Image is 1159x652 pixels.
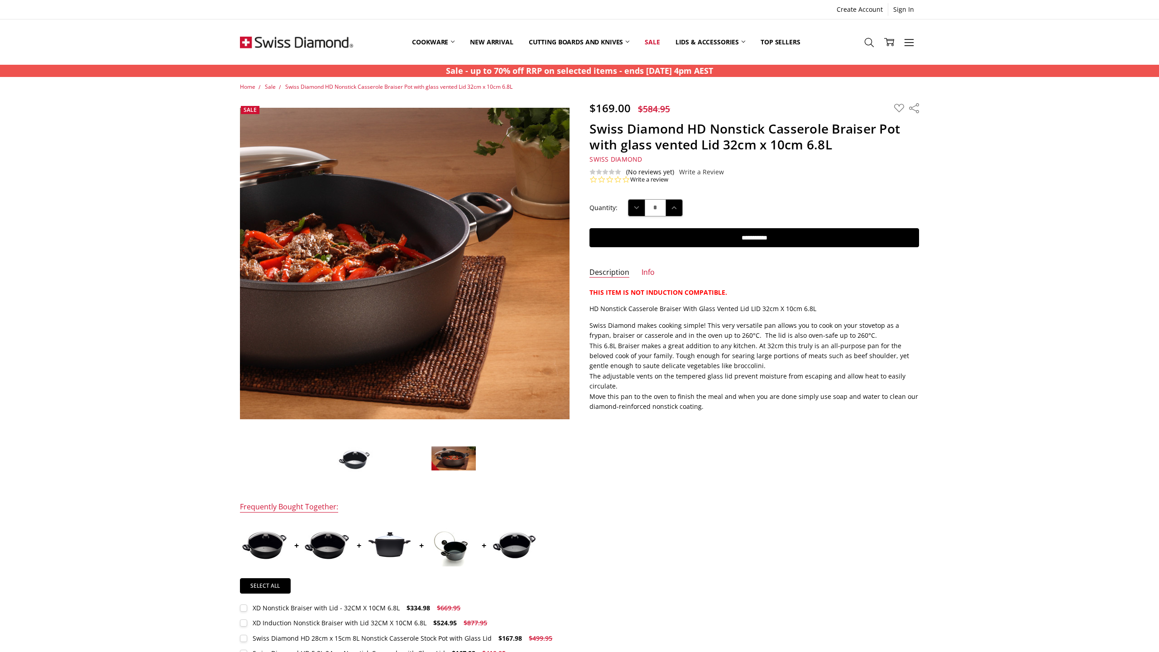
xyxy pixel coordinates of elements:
a: Write a Review [679,168,724,176]
a: Description [589,268,629,278]
a: Write a review [630,176,668,184]
a: Sale [265,83,276,91]
span: (No reviews yet) [626,168,674,176]
a: Top Sellers [753,22,808,62]
img: Swiss Diamond HD 5.2L 24cm Nonstick Casserole with Glass Lid [429,524,474,566]
a: Cookware [404,22,462,62]
img: Free Shipping On Every Order [240,19,353,65]
span: Sale [244,106,257,114]
span: $499.95 [529,634,552,642]
span: $169.00 [589,101,631,115]
a: Home [240,83,255,91]
img: XD Nonstick Braiser with Lid - 28CM X 10CM 5L [492,531,537,559]
span: $334.98 [407,604,430,612]
img: Swiss Diamond HD 28cm x 15cm 8L Nonstick Casserole Stock Pot with Glass Lid [367,531,412,559]
div: XD Induction Nonstick Braiser with Lid 32CM X 10CM 6.8L [253,618,426,627]
a: Sale [637,22,667,62]
span: $584.95 [638,103,670,115]
label: Quantity: [589,203,618,213]
a: Cutting boards and knives [521,22,637,62]
p: HD Nonstick Casserole Braiser With Glass Vented Lid LID 32cm X 10cm 6.8L [589,304,919,314]
span: $669.95 [437,604,460,612]
img: XD Induction Nonstick Braiser with Lid 32CM X 10CM 6.8L [304,531,350,560]
div: Swiss Diamond HD 28cm x 15cm 8L Nonstick Casserole Stock Pot with Glass Lid [253,634,492,642]
strong: Sale - up to 70% off RRP on selected items - ends [DATE] 4pm AEST [446,65,713,76]
a: Select all [240,578,291,594]
strong: THIS ITEM IS NOT INDUCTION COMPATIBLE. [589,288,727,297]
span: $167.98 [498,634,522,642]
a: New arrival [462,22,521,62]
div: XD Nonstick Braiser with Lid - 32CM X 10CM 6.8L [253,604,400,612]
a: Create Account [832,3,888,16]
a: Lids & Accessories [668,22,753,62]
span: Swiss Diamond [589,155,642,163]
a: Info [642,268,655,278]
img: Nonstick CASSEROLE BRAISER WITH GLASS VENTED LID 32cm X 10cm 6.8L [333,443,378,474]
span: $877.95 [464,618,487,627]
a: Sign In [888,3,919,16]
a: Swiss Diamond HD Nonstick Casserole Braiser Pot with glass vented Lid 32cm x 10cm 6.8L [285,83,512,91]
img: Swiss Diamond HD Nonstick Casserole Braiser Pot with glass vented Lid 32cm x 10cm 6.8L [431,446,476,471]
div: Frequently Bought Together: [240,502,338,513]
h1: Swiss Diamond HD Nonstick Casserole Braiser Pot with glass vented Lid 32cm x 10cm 6.8L [589,121,919,153]
img: XD Nonstick Braiser with Lid - 32CM X 10CM 6.8L [242,531,287,560]
span: $524.95 [433,618,457,627]
p: Swiss Diamond makes cooking simple! This very versatile pan allows you to cook on your stovetop a... [589,321,919,412]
